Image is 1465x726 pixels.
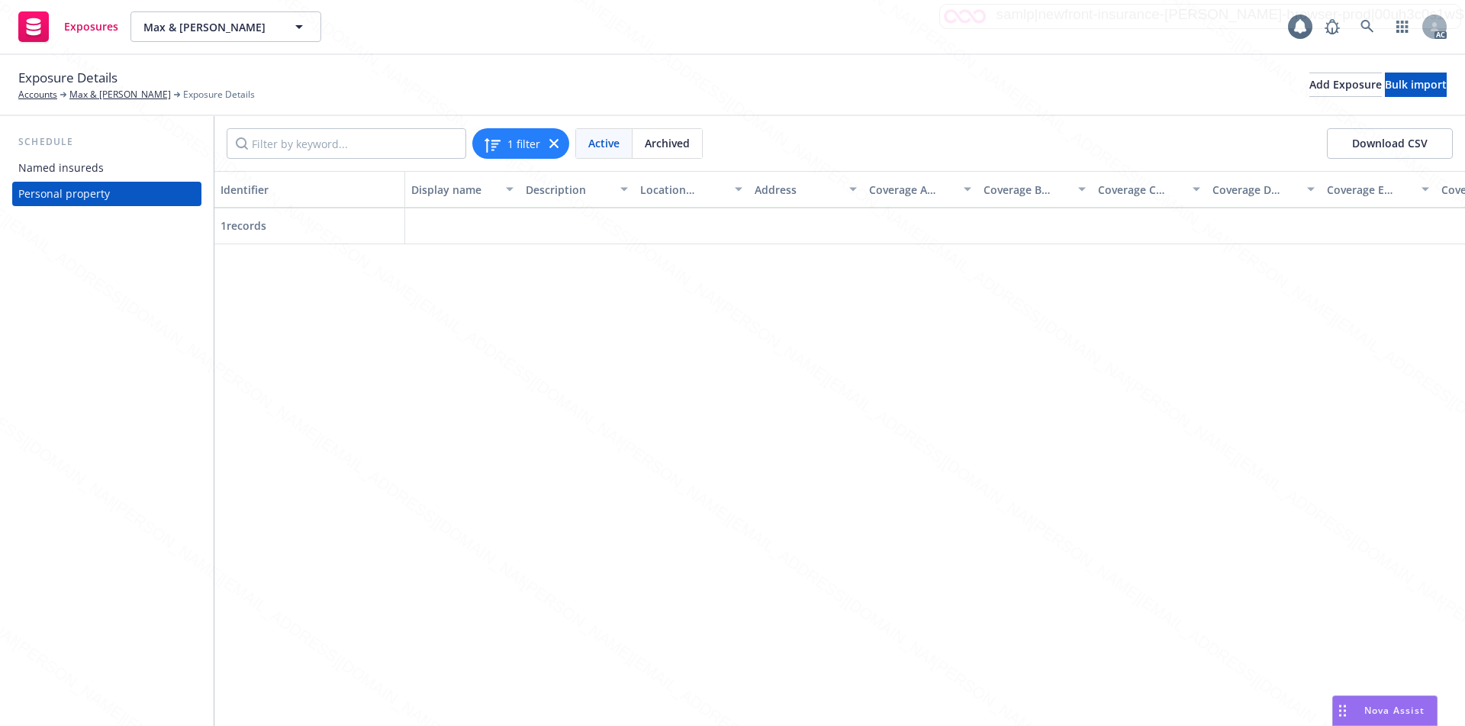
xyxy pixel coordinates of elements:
[405,171,520,208] button: Display name
[214,171,405,208] button: Identifier
[1309,73,1382,97] button: Add Exposure
[12,134,201,150] div: Schedule
[18,182,110,206] div: Personal property
[12,156,201,180] a: Named insureds
[869,182,955,198] div: Coverage A (Building value)
[520,171,634,208] button: Description
[640,182,726,198] div: Location number
[69,88,171,102] a: Max & [PERSON_NAME]
[183,88,255,102] span: Exposure Details
[588,135,620,151] span: Active
[1385,73,1447,96] div: Bulk import
[221,218,266,233] span: 1 records
[1327,128,1453,159] button: Download CSV
[1321,171,1435,208] button: Coverage E (Liability)
[227,128,466,159] input: Filter by keyword...
[1317,11,1347,42] a: Report a Bug
[143,19,275,35] span: Max & [PERSON_NAME]
[1212,182,1298,198] div: Coverage D (Loss of use)
[977,171,1092,208] button: Coverage B (Appt structures)
[984,182,1069,198] div: Coverage B (Appt structures)
[130,11,321,42] button: Max & [PERSON_NAME]
[64,21,118,33] span: Exposures
[411,182,497,198] div: Display name
[12,5,124,48] a: Exposures
[1092,171,1206,208] button: Coverage C (Household personal property)
[12,182,201,206] a: Personal property
[1387,11,1418,42] a: Switch app
[18,68,118,88] span: Exposure Details
[1206,171,1321,208] button: Coverage D (Loss of use)
[221,182,398,198] div: Identifier
[526,182,611,198] div: Description
[1385,73,1447,97] button: Bulk import
[1333,696,1352,725] div: Drag to move
[1098,182,1183,198] div: Coverage C (Household personal property)
[1332,695,1438,726] button: Nova Assist
[645,135,690,151] span: Archived
[755,182,840,198] div: Address
[1327,182,1412,198] div: Coverage E (Liability)
[18,88,57,102] a: Accounts
[1309,73,1382,96] div: Add Exposure
[749,171,863,208] button: Address
[634,171,749,208] button: Location number
[1352,11,1383,42] a: Search
[863,171,977,208] button: Coverage A (Building value)
[507,136,540,152] span: 1 filter
[1364,704,1425,717] span: Nova Assist
[18,156,104,180] div: Named insureds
